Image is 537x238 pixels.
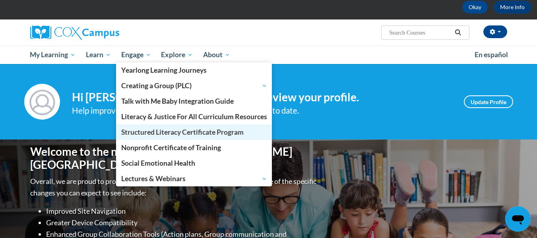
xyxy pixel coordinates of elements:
[121,159,195,167] span: Social Emotional Health
[121,81,267,91] span: Creating a Group (PLC)
[30,145,318,172] h1: Welcome to the new and improved [PERSON_NAME][GEOGRAPHIC_DATA]
[116,78,272,93] a: Creating a Group (PLC)
[116,93,272,109] a: Talk with Me Baby Integration Guide
[161,50,193,60] span: Explore
[203,50,230,60] span: About
[81,46,116,64] a: Learn
[505,206,531,232] iframe: Button to launch messaging window
[388,28,452,37] input: Search Courses
[121,112,267,121] span: Literacy & Justice For All Curriculum Resources
[30,176,318,199] p: Overall, we are proud to provide you with a more streamlined experience. Some of the specific cha...
[121,174,267,184] span: Lectures & Webinars
[30,25,181,40] a: Cox Campus
[30,50,76,60] span: My Learning
[462,1,488,14] button: Okay
[116,155,272,171] a: Social Emotional Health
[121,66,207,74] span: Yearlong Learning Journeys
[452,28,464,37] button: Search
[46,205,318,217] li: Improved Site Navigation
[121,143,221,152] span: Nonprofit Certificate of Training
[116,109,272,124] a: Literacy & Justice For All Curriculum Resources
[116,62,272,78] a: Yearlong Learning Journeys
[72,104,452,117] div: Help improve your experience by keeping your profile up to date.
[24,84,60,120] img: Profile Image
[72,91,452,104] h4: Hi [PERSON_NAME]! Take a minute to review your profile.
[483,25,507,38] button: Account Settings
[121,97,234,105] span: Talk with Me Baby Integration Guide
[198,46,235,64] a: About
[18,46,519,64] div: Main menu
[121,50,151,60] span: Engage
[116,46,156,64] a: Engage
[494,1,531,14] a: More Info
[464,95,513,108] a: Update Profile
[116,140,272,155] a: Nonprofit Certificate of Training
[86,50,111,60] span: Learn
[116,124,272,140] a: Structured Literacy Certificate Program
[116,171,272,186] a: Lectures & Webinars
[25,46,81,64] a: My Learning
[156,46,198,64] a: Explore
[121,128,244,136] span: Structured Literacy Certificate Program
[46,217,318,228] li: Greater Device Compatibility
[475,50,508,59] span: En español
[469,46,513,63] a: En español
[30,25,119,40] img: Cox Campus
